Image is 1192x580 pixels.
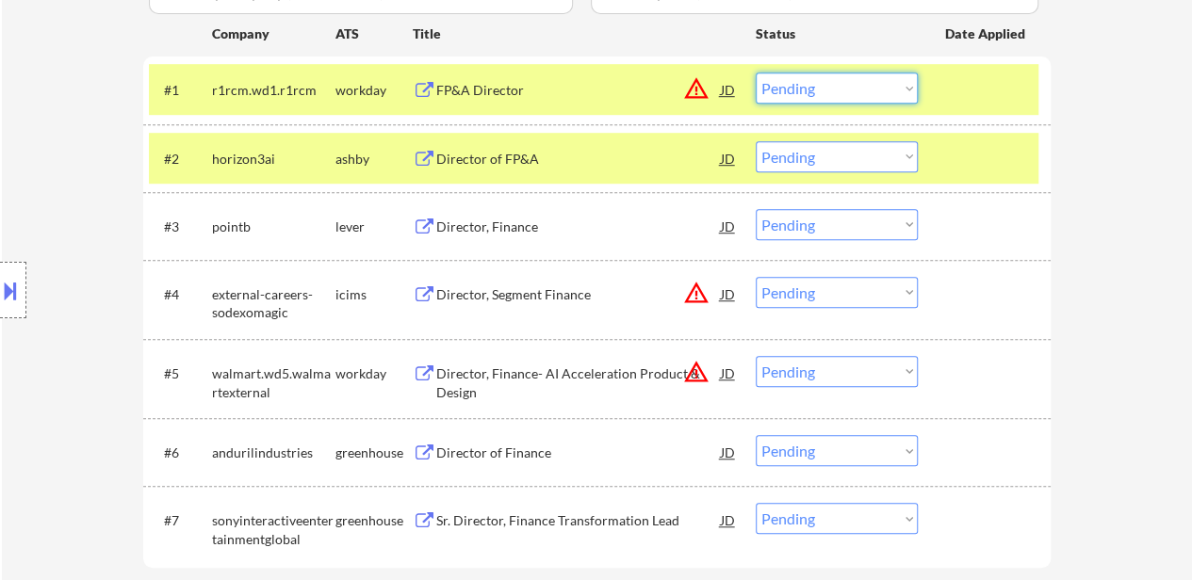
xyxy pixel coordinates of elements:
[719,503,738,537] div: JD
[335,24,413,43] div: ATS
[719,72,738,106] div: JD
[212,81,335,100] div: r1rcm.wd1.r1rcm
[436,217,721,236] div: Director, Finance
[212,24,335,43] div: Company
[683,75,710,102] button: warning_amber
[436,150,721,169] div: Director of FP&A
[335,81,413,100] div: workday
[164,81,197,100] div: #1
[164,511,197,530] div: #7
[719,141,738,175] div: JD
[719,209,738,243] div: JD
[335,285,413,304] div: icims
[335,364,413,383] div: workday
[719,356,738,390] div: JD
[335,443,413,462] div: greenhouse
[335,150,413,169] div: ashby
[719,277,738,311] div: JD
[413,24,738,43] div: Title
[945,24,1028,43] div: Date Applied
[436,81,721,100] div: FP&A Director
[436,285,721,304] div: Director, Segment Finance
[436,364,721,401] div: Director, Finance- AI Acceleration Product & Design
[436,511,721,530] div: Sr. Director, Finance Transformation Lead
[335,511,413,530] div: greenhouse
[756,16,918,50] div: Status
[683,359,710,385] button: warning_amber
[719,435,738,469] div: JD
[436,443,721,462] div: Director of Finance
[335,217,413,236] div: lever
[683,280,710,306] button: warning_amber
[212,511,335,548] div: sonyinteractiveentertainmentglobal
